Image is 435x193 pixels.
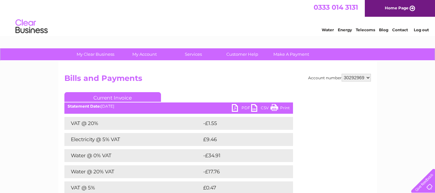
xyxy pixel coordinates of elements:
a: Log out [414,27,429,32]
b: Statement Date: [68,104,101,109]
a: My Account [118,48,171,60]
img: logo.png [15,17,48,36]
td: -£1.55 [202,117,279,130]
div: Clear Business is a trading name of Verastar Limited (registered in [GEOGRAPHIC_DATA] No. 3667643... [66,4,370,31]
a: My Clear Business [69,48,122,60]
td: Water @ 20% VAT [64,165,202,178]
h2: Bills and Payments [64,74,371,86]
td: -£34.91 [202,149,281,162]
div: [DATE] [64,104,293,109]
a: Customer Help [216,48,269,60]
a: Contact [392,27,408,32]
a: Water [322,27,334,32]
td: Water @ 0% VAT [64,149,202,162]
td: -£17.76 [202,165,280,178]
a: Blog [379,27,388,32]
td: Electricity @ 5% VAT [64,133,202,146]
a: Services [167,48,220,60]
div: Account number [308,74,371,82]
a: PDF [232,104,251,113]
a: Energy [338,27,352,32]
td: VAT @ 20% [64,117,202,130]
a: Current Invoice [64,92,161,102]
a: 0333 014 3131 [314,3,358,11]
a: CSV [251,104,270,113]
td: £9.46 [202,133,279,146]
a: Print [270,104,290,113]
a: Make A Payment [265,48,318,60]
a: Telecoms [356,27,375,32]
